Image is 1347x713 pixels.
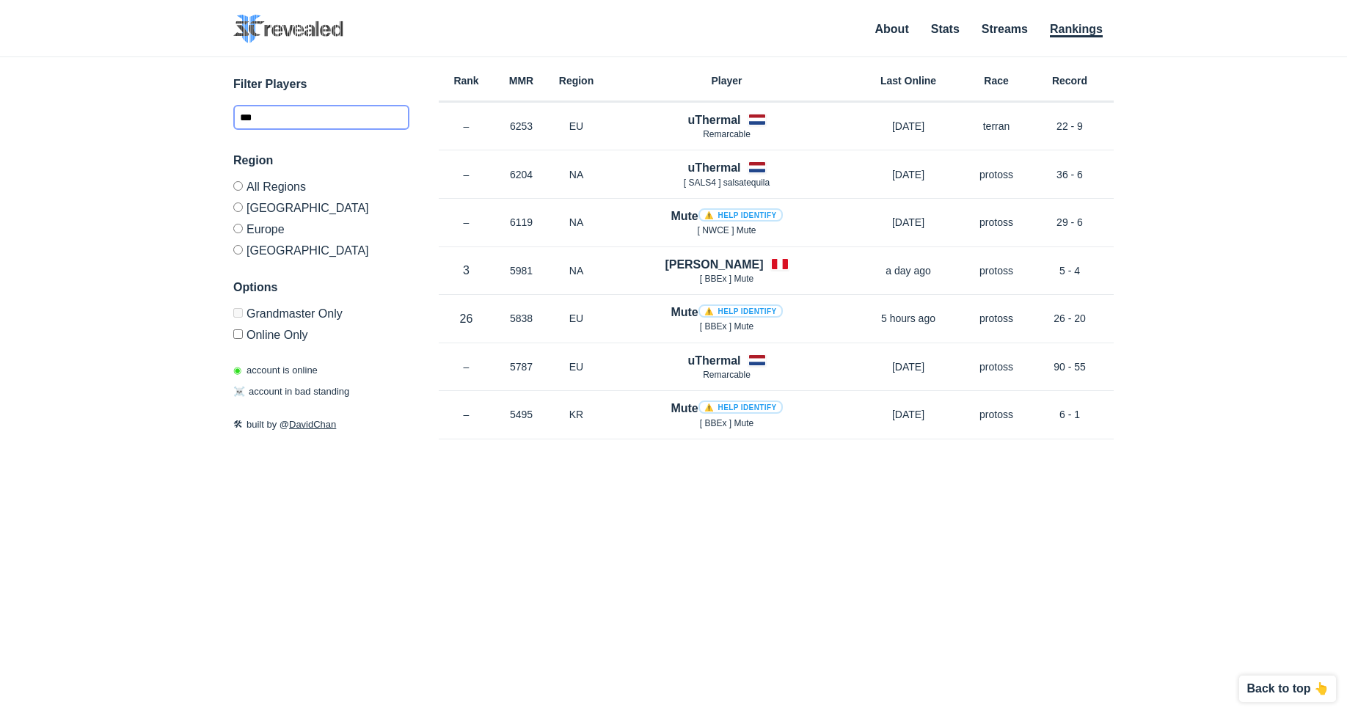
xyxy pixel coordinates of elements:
p: – [439,167,494,182]
input: All Regions [233,181,243,191]
p: 6253 [494,119,549,134]
h4: Mute [671,208,782,224]
p: 6 - 1 [1026,407,1114,422]
p: 5495 [494,407,549,422]
label: [GEOGRAPHIC_DATA] [233,197,409,218]
h3: Filter Players [233,76,409,93]
p: protoss [967,263,1026,278]
p: – [439,215,494,230]
p: [DATE] [850,407,967,422]
p: protoss [967,167,1026,182]
h6: Last Online [850,76,967,86]
span: [ BBEx ] Mute [700,321,753,332]
p: EU [549,359,604,374]
span: [ SALS4 ] salsatequila [684,178,770,188]
h6: Race [967,76,1026,86]
p: KR [549,407,604,422]
p: – [439,359,494,374]
span: ☠️ [233,386,245,397]
p: 90 - 55 [1026,359,1114,374]
p: protoss [967,359,1026,374]
p: [DATE] [850,167,967,182]
span: [ BBEx ] Mute [700,418,753,428]
span: 🛠 [233,419,243,430]
p: 5838 [494,311,549,326]
span: Remarcable [703,370,751,380]
p: protoss [967,311,1026,326]
input: [GEOGRAPHIC_DATA] [233,245,243,255]
p: account is online [233,363,318,378]
span: [ BBEx ] Mute [700,274,753,284]
h6: Player [604,76,850,86]
p: [DATE] [850,215,967,230]
a: ⚠️ Help identify [698,208,783,222]
h6: Rank [439,76,494,86]
input: Europe [233,224,243,233]
h4: Mute [671,304,782,321]
h6: MMR [494,76,549,86]
p: 3 [439,262,494,279]
a: About [875,23,909,35]
label: All Regions [233,181,409,197]
a: Streams [982,23,1028,35]
p: NA [549,167,604,182]
a: Rankings [1050,23,1103,37]
h4: uThermal [687,159,740,176]
p: 22 - 9 [1026,119,1114,134]
h6: Region [549,76,604,86]
label: [GEOGRAPHIC_DATA] [233,239,409,257]
p: EU [549,311,604,326]
p: 5 hours ago [850,311,967,326]
p: account in bad standing [233,384,349,399]
label: Only show accounts currently laddering [233,323,409,341]
p: terran [967,119,1026,134]
span: ◉ [233,365,241,376]
p: 5787 [494,359,549,374]
p: protoss [967,407,1026,422]
h3: Options [233,279,409,296]
p: protoss [967,215,1026,230]
h4: Mute [671,400,782,417]
p: 5 - 4 [1026,263,1114,278]
h4: uThermal [687,111,740,128]
p: [DATE] [850,359,967,374]
a: DavidChan [289,419,336,430]
span: Remarcable [703,129,751,139]
img: SC2 Revealed [233,15,343,43]
input: Grandmaster Only [233,308,243,318]
p: – [439,407,494,422]
h4: [PERSON_NAME] [665,256,763,273]
label: Only Show accounts currently in Grandmaster [233,308,409,323]
a: Stats [931,23,960,35]
span: [ NWCE ] Mute [697,225,756,235]
p: 6204 [494,167,549,182]
label: Europe [233,218,409,239]
p: 6119 [494,215,549,230]
p: built by @ [233,417,409,432]
p: a day ago [850,263,967,278]
p: – [439,119,494,134]
p: NA [549,215,604,230]
h3: Region [233,152,409,169]
p: 29 - 6 [1026,215,1114,230]
p: NA [549,263,604,278]
p: 26 [439,310,494,327]
p: 36 - 6 [1026,167,1114,182]
p: Back to top 👆 [1246,683,1329,695]
p: 26 - 20 [1026,311,1114,326]
input: Online Only [233,329,243,339]
a: ⚠️ Help identify [698,401,783,414]
input: [GEOGRAPHIC_DATA] [233,202,243,212]
a: ⚠️ Help identify [698,304,783,318]
p: EU [549,119,604,134]
p: 5981 [494,263,549,278]
h6: Record [1026,76,1114,86]
h4: uThermal [687,352,740,369]
p: [DATE] [850,119,967,134]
